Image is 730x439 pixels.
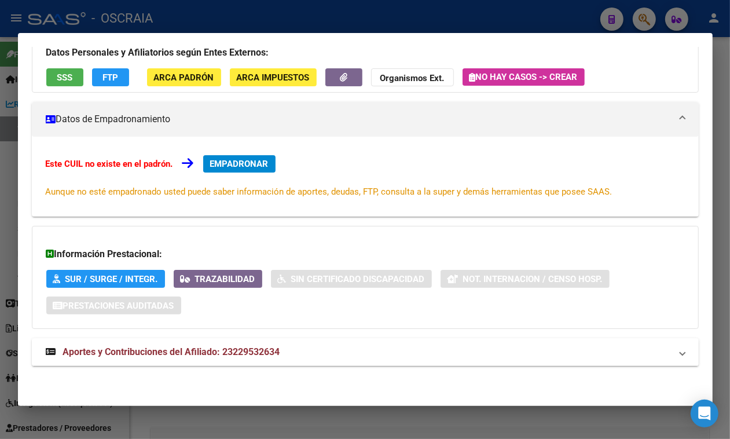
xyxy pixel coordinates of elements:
h3: Información Prestacional: [46,247,684,261]
span: No hay casos -> Crear [469,72,578,82]
div: Datos de Empadronamiento [32,137,699,217]
span: Sin Certificado Discapacidad [291,274,425,284]
span: ARCA Impuestos [237,72,310,83]
span: EMPADRONAR [210,159,269,169]
span: SUR / SURGE / INTEGR. [65,274,158,284]
div: Open Intercom Messenger [691,400,718,427]
span: Prestaciones Auditadas [63,301,174,311]
span: SSS [57,72,72,83]
span: Trazabilidad [195,274,255,284]
h3: Datos Personales y Afiliatorios según Entes Externos: [46,46,684,60]
button: SSS [46,68,83,86]
button: Trazabilidad [174,270,262,288]
button: No hay casos -> Crear [463,68,585,86]
button: Sin Certificado Discapacidad [271,270,432,288]
span: Aportes y Contribuciones del Afiliado: 23229532634 [63,346,280,357]
mat-expansion-panel-header: Datos de Empadronamiento [32,102,699,137]
mat-panel-title: Datos de Empadronamiento [46,112,671,126]
button: EMPADRONAR [203,155,276,173]
strong: Este CUIL no existe en el padrón. [46,159,173,169]
button: Prestaciones Auditadas [46,297,181,314]
button: FTP [92,68,129,86]
strong: Organismos Ext. [380,73,445,83]
span: FTP [102,72,118,83]
mat-expansion-panel-header: Aportes y Contribuciones del Afiliado: 23229532634 [32,338,699,366]
span: ARCA Padrón [154,72,214,83]
span: Not. Internacion / Censo Hosp. [463,274,603,284]
button: Organismos Ext. [371,68,454,86]
button: SUR / SURGE / INTEGR. [46,270,165,288]
button: ARCA Padrón [147,68,221,86]
button: Not. Internacion / Censo Hosp. [441,270,610,288]
button: ARCA Impuestos [230,68,317,86]
span: Aunque no esté empadronado usted puede saber información de aportes, deudas, FTP, consulta a la s... [46,186,612,197]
